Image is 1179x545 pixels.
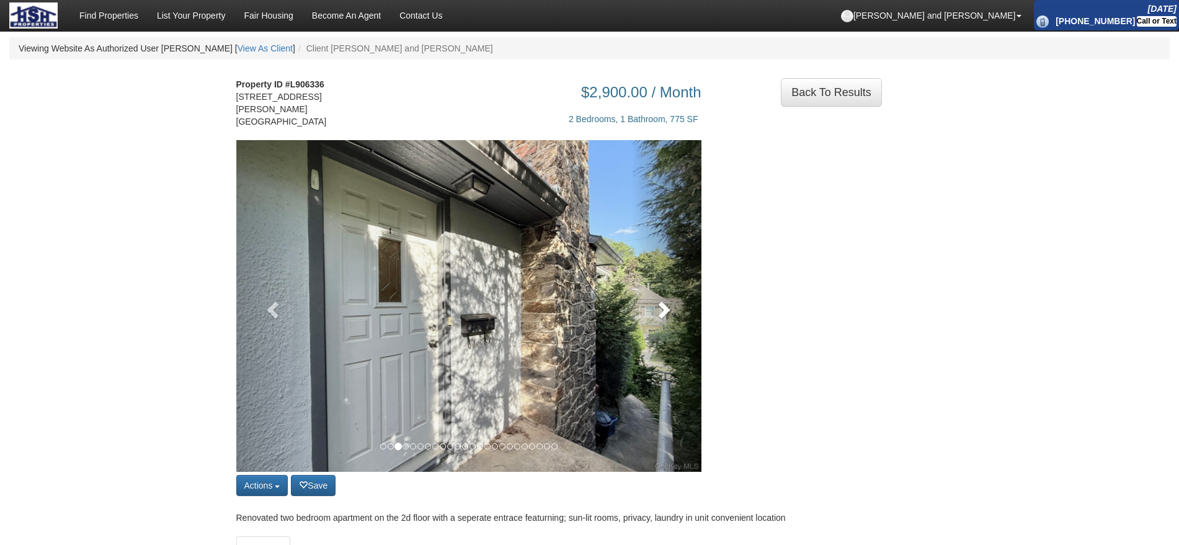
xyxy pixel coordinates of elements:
a: View As Client [238,43,293,53]
button: Actions [236,475,288,496]
li: Viewing Website As Authorized User [PERSON_NAME] [ ] [19,42,295,55]
div: 2 Bedrooms, 1 Bathroom, 775 SF [357,100,701,125]
img: phone_icon.png [1036,16,1049,28]
a: Back To Results [781,78,882,107]
li: Client [PERSON_NAME] and [PERSON_NAME] [295,42,493,55]
div: ... [781,78,882,107]
img: default-profile.png [841,10,853,22]
div: Call or Text [1137,16,1177,27]
button: Save [291,475,336,496]
i: [DATE] [1148,4,1177,14]
strong: Property ID #L906336 [236,79,324,89]
address: [STREET_ADDRESS][PERSON_NAME] [GEOGRAPHIC_DATA] [236,78,339,128]
b: [PHONE_NUMBER] [1056,16,1135,26]
h3: $2,900.00 / Month [357,84,701,100]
